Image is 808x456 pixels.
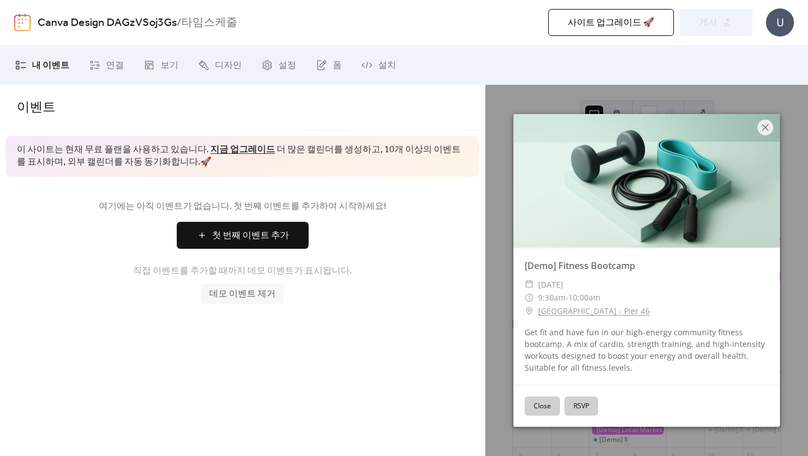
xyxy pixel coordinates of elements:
a: 폼 [307,50,350,80]
span: 디자인 [215,59,242,72]
span: 폼 [333,59,342,72]
button: 데모 이벤트 제거 [201,284,284,304]
span: 연결 [106,59,124,72]
span: 이 사이트는 현재 무료 플랜을 사용하고 있습니다. 더 많은 캘린더를 생성하고, 10개 이상의 이벤트를 표시하며, 외부 캘린더를 자동 동기화합니다. 🚀 [17,144,468,169]
b: / [177,12,181,34]
span: 직접 이벤트를 추가할 때까지 데모 이벤트가 표시됩니다. [133,265,352,278]
a: 보기 [135,50,187,80]
span: 데모 이벤트 제거 [209,288,276,301]
span: 내 이벤트 [32,59,70,72]
span: 설정 [278,59,296,72]
div: ​ [525,278,534,291]
a: 지금 업그레이드 [210,141,275,158]
div: U [766,8,794,37]
span: 9:30am [538,292,566,303]
button: 첫 번째 이벤트 추가 [177,222,309,249]
b: 타임스케줄 [181,12,237,34]
a: Canva Design DAGzVSoj3Gs [38,12,177,34]
span: 이벤트 [17,95,56,120]
a: 연결 [81,50,132,80]
button: Close [525,396,560,416]
a: 설치 [353,50,405,80]
span: 첫 번째 이벤트 추가 [212,229,289,243]
a: 설정 [253,50,305,80]
div: ​ [525,291,534,304]
a: [GEOGRAPHIC_DATA] - Pier 46 [538,304,650,318]
span: 여기에는 아직 이벤트가 없습니다. 첫 번째 이벤트를 추가하여 시작하세요! [17,200,468,213]
a: 내 이벤트 [7,50,78,80]
span: 설치 [378,59,396,72]
button: RSVP [564,396,598,416]
a: 첫 번째 이벤트 추가 [17,222,468,249]
div: ​ [525,304,534,318]
div: Get fit and have fun in our high-energy community fitness bootcamp. A mix of cardio, strength tra... [513,326,780,373]
span: - [566,292,568,303]
span: 보기 [160,59,178,72]
div: [Demo] Fitness Bootcamp [513,259,780,272]
img: logo [14,13,31,31]
a: 디자인 [190,50,250,80]
span: [DATE] [538,278,563,291]
span: 사이트 업그레이드 🚀 [568,16,654,30]
span: 10:00am [568,292,600,303]
button: 사이트 업그레이드 🚀 [548,9,674,36]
